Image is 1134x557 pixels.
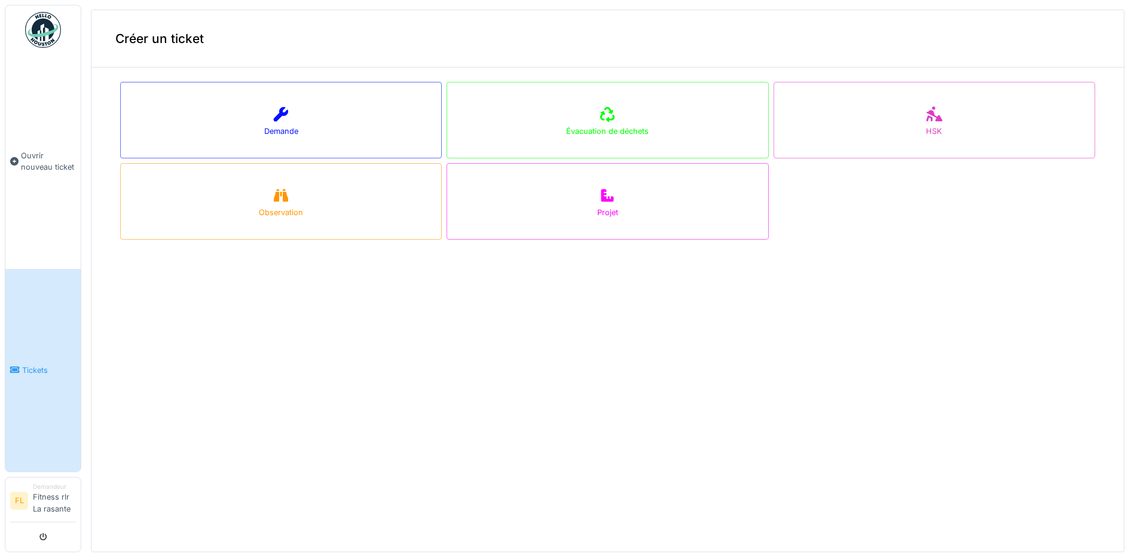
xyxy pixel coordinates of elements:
[259,207,303,218] div: Observation
[22,365,76,376] span: Tickets
[33,482,76,491] div: Demandeur
[597,207,618,218] div: Projet
[5,269,81,472] a: Tickets
[21,150,76,173] span: Ouvrir nouveau ticket
[10,492,28,510] li: FL
[91,10,1124,68] div: Créer un ticket
[566,126,649,137] div: Évacuation de déchets
[5,54,81,269] a: Ouvrir nouveau ticket
[25,12,61,48] img: Badge_color-CXgf-gQk.svg
[926,126,942,137] div: HSK
[33,482,76,519] li: Fitness rlr La rasante
[10,482,76,522] a: FL DemandeurFitness rlr La rasante
[264,126,298,137] div: Demande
